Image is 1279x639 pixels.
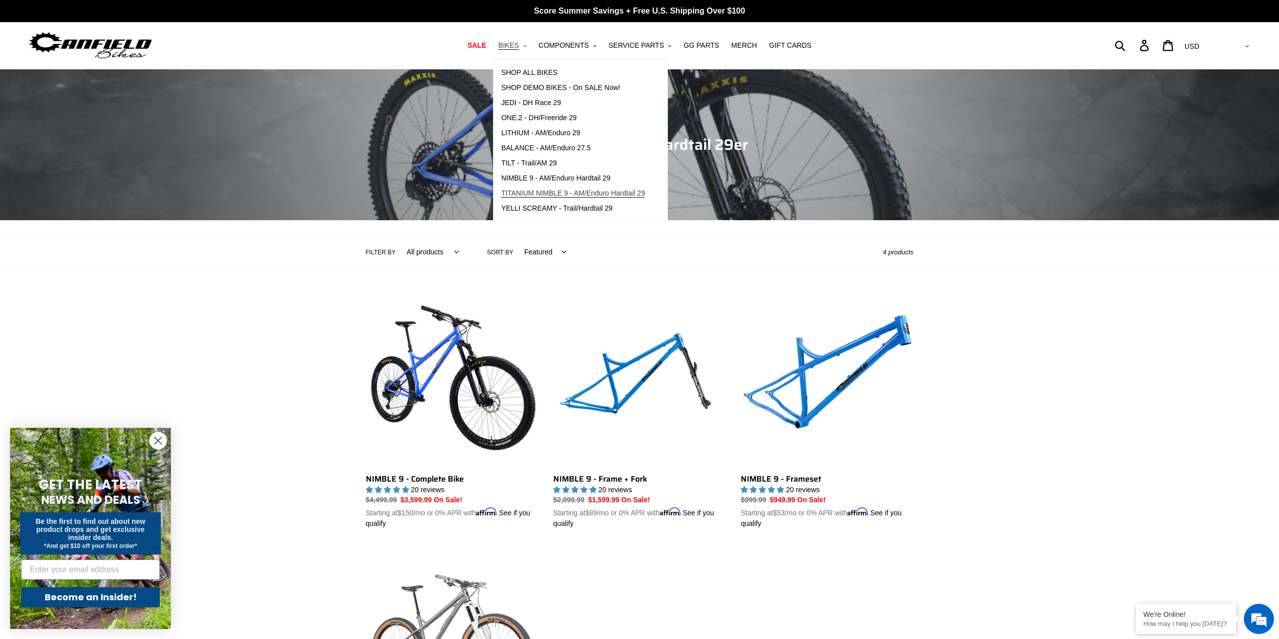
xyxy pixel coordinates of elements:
span: Be the first to find out about new product drops and get exclusive insider deals. [36,517,146,541]
span: GIFT CARDS [769,41,812,50]
label: Filter by [366,248,396,257]
span: LITHIUM - AM/Enduro 29 [501,129,580,137]
span: GET THE LATEST [39,476,142,494]
a: SHOP DEMO BIKES - On SALE Now! [494,80,652,96]
span: MERCH [731,41,757,50]
span: ONE.2 - DH/Freeride 29 [501,114,576,122]
button: COMPONENTS [534,39,602,52]
span: SERVICE PARTS [609,41,664,50]
a: YELLI SCREAMY - Trail/Hardtail 29 [494,201,652,216]
span: NEWS AND DEALS [41,492,140,508]
button: SERVICE PARTS [604,39,676,52]
a: TILT - Trail/AM 29 [494,156,652,171]
span: BIKES [498,41,519,50]
span: TITANIUM NIMBLE 9 - AM/Enduro Hardtail 29 [501,189,645,198]
a: MERCH [726,39,762,52]
button: BIKES [493,39,531,52]
span: SALE [467,41,486,50]
div: Chat with us now [67,56,184,69]
span: NIMBLE 9 - AM/Enduro Hardtail 29 [501,174,610,182]
a: ONE.2 - DH/Freeride 29 [494,111,652,126]
p: How may I help you today? [1143,620,1229,627]
textarea: Type your message and hit 'Enter' [5,275,191,310]
span: TILT - Trail/AM 29 [501,159,557,167]
span: JEDI - DH Race 29 [501,99,561,107]
a: LITHIUM - AM/Enduro 29 [494,126,652,141]
a: SALE [462,39,491,52]
span: SHOP DEMO BIKES - On SALE Now! [501,83,620,92]
div: Navigation go back [11,55,26,70]
a: GG PARTS [678,39,724,52]
span: COMPONENTS [539,41,589,50]
button: Close dialog [149,432,167,449]
span: GG PARTS [683,41,719,50]
a: GIFT CARDS [764,39,817,52]
a: TITANIUM NIMBLE 9 - AM/Enduro Hardtail 29 [494,186,652,201]
span: 4 products [883,248,914,256]
span: SHOP ALL BIKES [501,68,557,77]
img: d_696896380_company_1647369064580_696896380 [32,50,57,75]
div: Minimize live chat window [165,5,189,29]
input: Search [1120,34,1146,56]
a: JEDI - DH Race 29 [494,96,652,111]
button: Become an Insider! [21,587,160,607]
a: NIMBLE 9 - AM/Enduro Hardtail 29 [494,171,652,186]
span: We're online! [58,127,139,228]
a: BALANCE - AM/Enduro 27.5 [494,141,652,156]
span: *And get $10 off your first order* [44,542,137,550]
label: Sort by [487,248,513,257]
span: YELLI SCREAMY - Trail/Hardtail 29 [501,204,613,213]
div: We're Online! [1143,610,1229,618]
input: Enter your email address [21,560,160,580]
img: Canfield Bikes [28,30,153,61]
a: SHOP ALL BIKES [494,65,652,80]
span: BALANCE - AM/Enduro 27.5 [501,144,591,152]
